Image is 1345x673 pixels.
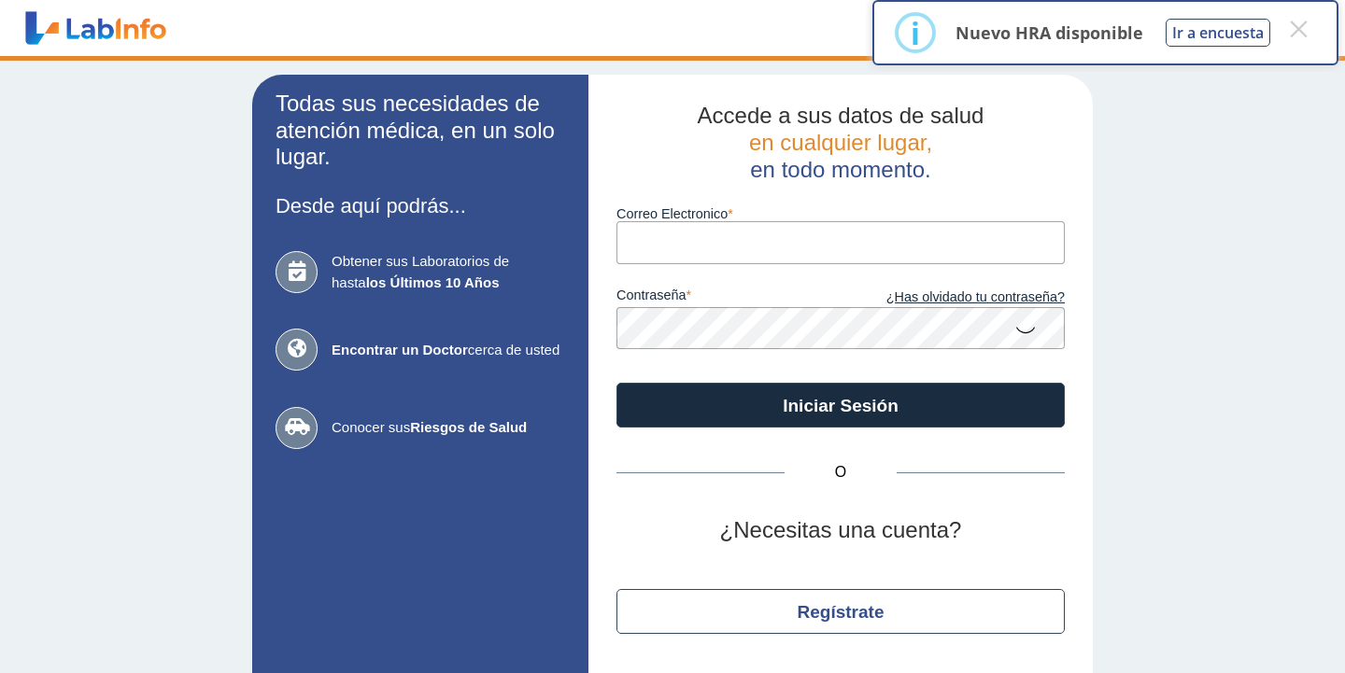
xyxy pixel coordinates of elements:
[332,342,468,358] b: Encontrar un Doctor
[749,130,932,155] span: en cualquier lugar,
[1281,12,1315,46] button: Close this dialog
[616,383,1065,428] button: Iniciar Sesión
[332,417,565,439] span: Conocer sus
[1179,600,1324,652] iframe: Help widget launcher
[366,274,500,290] b: los Últimos 10 Años
[616,589,1065,634] button: Regístrate
[841,287,1065,308] a: ¿Has olvidado tu contraseña?
[785,461,897,484] span: O
[1166,19,1270,47] button: Ir a encuesta
[332,340,565,361] span: cerca de usted
[698,103,984,128] span: Accede a sus datos de salud
[616,287,841,308] label: contraseña
[276,91,565,171] h2: Todas sus necesidades de atención médica, en un solo lugar.
[911,16,920,49] div: i
[332,251,565,293] span: Obtener sus Laboratorios de hasta
[616,206,1065,221] label: Correo Electronico
[616,517,1065,544] h2: ¿Necesitas una cuenta?
[276,194,565,217] h3: Desde aquí podrás...
[750,157,930,182] span: en todo momento.
[410,419,527,435] b: Riesgos de Salud
[956,21,1143,44] p: Nuevo HRA disponible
